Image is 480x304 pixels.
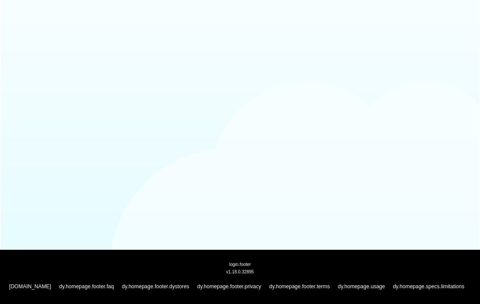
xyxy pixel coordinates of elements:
[122,283,189,290] a: dy.homepage.footer.dystores
[338,283,385,290] a: dy.homepage.usage
[393,283,464,290] a: dy.homepage.specs.limitations
[59,283,114,290] a: dy.homepage.footer.faq
[197,283,261,290] a: dy.homepage.footer.privacy
[9,283,51,290] a: [DOMAIN_NAME]
[226,269,254,274] span: v1.18.0.32895
[229,261,250,267] span: login.footer
[269,283,330,290] a: dy.homepage.footer.terms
